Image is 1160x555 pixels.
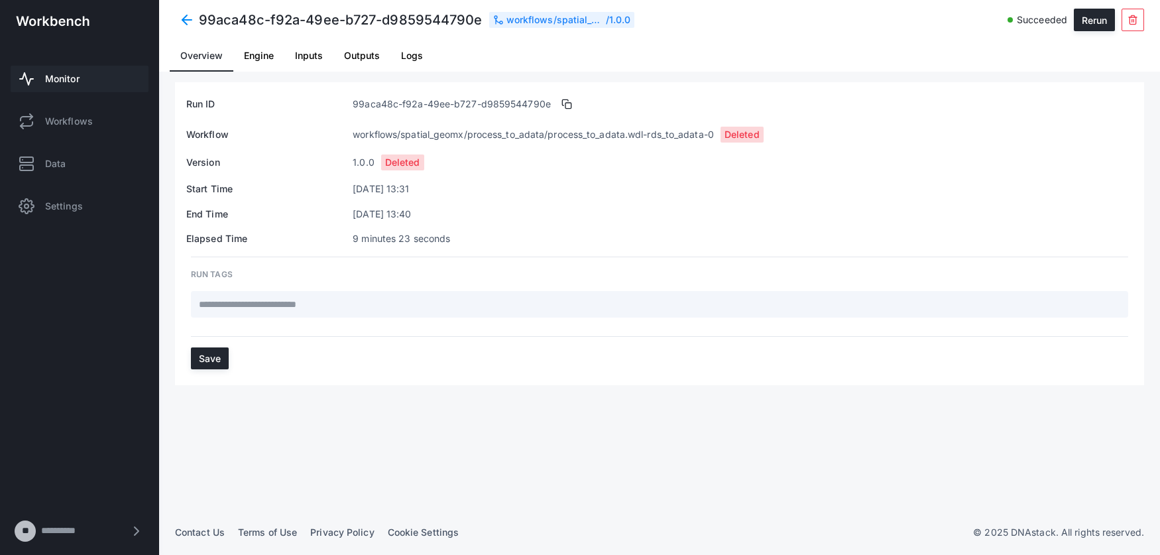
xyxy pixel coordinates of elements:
[175,526,225,538] a: Contact Us
[352,182,1133,196] td: [DATE] 13:31
[353,97,551,111] span: 99aca48c-f92a-49ee-b727-d9859544790e
[344,51,380,60] span: Outputs
[45,157,66,170] span: Data
[45,72,80,86] span: Monitor
[186,97,352,111] td: Run ID
[310,526,374,538] a: Privacy Policy
[11,66,148,92] a: Monitor
[186,182,352,196] td: Start Time
[353,156,375,169] span: 1.0.0
[725,128,760,141] span: Deleted
[295,51,323,60] span: Inputs
[11,108,148,135] a: Workflows
[352,231,1133,246] td: 9 minutes 23 seconds
[180,51,223,60] span: Overview
[186,207,352,221] td: End Time
[199,11,483,29] h4: 99aca48c-f92a-49ee-b727-d9859544790e
[11,193,148,219] a: Settings
[244,51,274,60] span: Engine
[506,13,606,27] div: workflows/spatial_geomx/process_to_adata/process_to_adata.wdl-rds_to_adata-0
[609,13,631,27] div: 1.0.0
[186,231,352,246] td: Elapsed Time
[186,127,352,142] td: Workflow
[385,156,420,169] span: Deleted
[973,526,1144,539] p: © 2025 DNAstack. All rights reserved.
[191,347,229,369] button: Save
[238,526,297,538] a: Terms of Use
[388,526,459,538] a: Cookie Settings
[1017,13,1067,27] span: Succeeded
[191,268,1128,281] div: RUN TAGS
[352,207,1133,221] td: [DATE] 13:40
[186,155,352,170] td: Version
[11,151,148,177] a: Data
[45,200,83,213] span: Settings
[1074,9,1115,31] button: Rerun
[45,115,93,128] span: Workflows
[353,128,714,141] span: workflows/spatial_geomx/process_to_adata/process_to_adata.wdl-rds_to_adata-0
[401,51,423,60] span: Logs
[16,16,89,27] img: workbench-logo-white.svg
[489,12,635,28] div: /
